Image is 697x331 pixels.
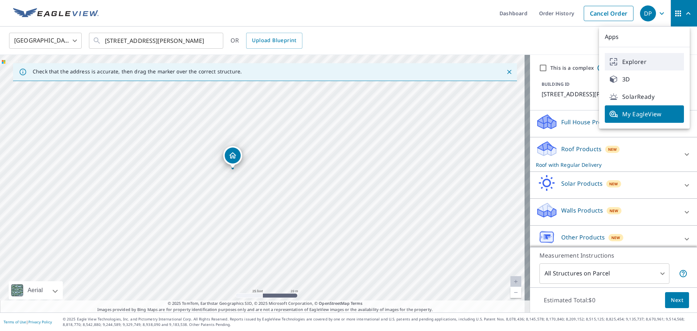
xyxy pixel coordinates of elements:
div: OR [231,33,302,49]
div: Aerial [25,281,45,299]
span: © 2025 TomTom, Earthstar Geographics SIO, © 2025 Microsoft Corporation, © [168,300,363,307]
div: Dropped pin, building 1, Residential property, 1725 N Skidmore St Portland, OR 97217 [223,146,242,169]
p: [STREET_ADDRESS][PERSON_NAME] [542,90,665,98]
img: EV Logo [13,8,99,19]
span: Next [671,296,683,305]
span: New [611,235,620,241]
input: Search by address or latitude-longitude [105,31,208,51]
a: SolarReady [605,88,684,105]
a: 3D [605,70,684,88]
span: Explorer [609,57,680,66]
div: Full House ProductsNew [536,113,691,134]
p: Walls Products [561,206,603,215]
div: [GEOGRAPHIC_DATA] [9,31,82,51]
span: Your report will include each building or structure inside the parcel boundary. In some cases, du... [679,269,688,278]
span: SolarReady [609,92,680,101]
div: Aerial [9,281,63,299]
a: Terms [351,300,363,306]
p: Solar Products [561,179,603,188]
div: All Structures on Parcel [539,263,669,284]
a: Privacy Policy [28,319,52,324]
p: Measurement Instructions [539,251,688,260]
p: | [4,320,52,324]
p: Roof with Regular Delivery [536,161,678,169]
span: New [608,146,617,152]
p: Other Products [561,233,605,242]
p: © 2025 Eagle View Technologies, Inc. and Pictometry International Corp. All Rights Reserved. Repo... [63,316,693,327]
div: Roof ProductsNewRoof with Regular Delivery [536,140,691,169]
span: New [609,181,618,187]
span: 3D [609,75,680,84]
p: Estimated Total: $0 [538,292,601,308]
button: Next [665,292,689,308]
a: OpenStreetMap [319,300,349,306]
div: DP [640,5,656,21]
span: My EagleView [609,110,680,118]
label: This is a complex [550,64,594,72]
a: Cancel Order [584,6,633,21]
a: My EagleView [605,105,684,123]
p: Full House Products [561,118,617,126]
a: Terms of Use [4,319,26,324]
p: Apps [599,27,690,47]
button: Close [505,67,514,77]
p: Check that the address is accurate, then drag the marker over the correct structure. [33,68,242,75]
p: BUILDING ID [542,81,570,87]
div: Solar ProductsNew [536,175,691,195]
a: Explorer [605,53,684,70]
a: Current Level 20, Zoom Out [510,287,521,298]
a: Current Level 20, Zoom In Disabled [510,276,521,287]
span: New [610,208,619,214]
span: Upload Blueprint [252,36,296,45]
div: Other ProductsNew [536,229,691,249]
div: Walls ProductsNew [536,202,691,222]
a: Upload Blueprint [246,33,302,49]
p: Roof Products [561,145,602,153]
